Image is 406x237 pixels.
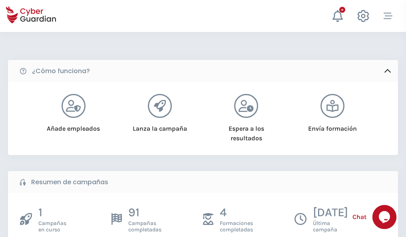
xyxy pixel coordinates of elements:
[128,220,161,233] span: Campañas completadas
[300,118,366,133] div: Envía formación
[32,66,90,76] b: ¿Cómo funciona?
[213,118,279,143] div: Espera a los resultados
[128,205,161,220] p: 91
[40,118,106,133] div: Añade empleados
[313,220,348,233] span: Última campaña
[372,205,398,229] iframe: chat widget
[38,220,66,233] span: Campañas en curso
[220,205,253,220] p: 4
[31,177,108,187] b: Resumen de campañas
[352,212,366,222] span: Chat
[38,205,66,220] p: 1
[313,205,348,220] p: [DATE]
[339,7,345,13] div: +
[220,220,253,233] span: Formaciones completadas
[127,118,193,133] div: Lanza la campaña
